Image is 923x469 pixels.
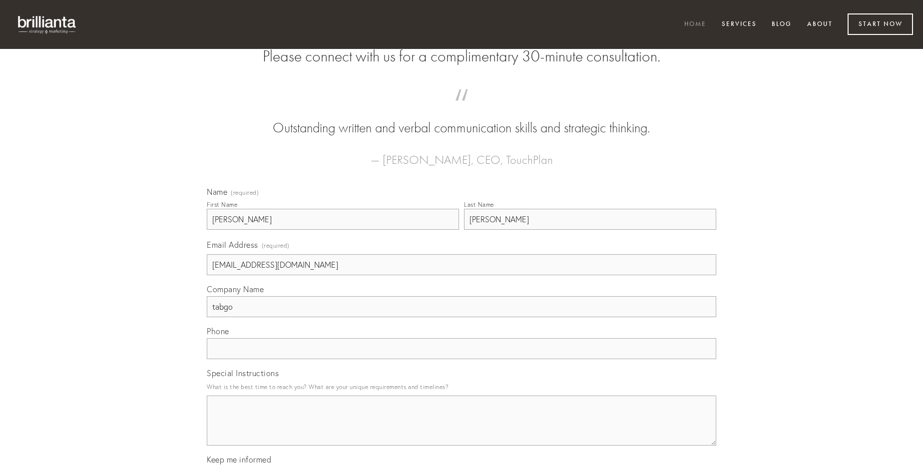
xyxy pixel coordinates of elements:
[223,99,700,118] span: “
[848,13,913,35] a: Start Now
[207,380,716,394] p: What is the best time to reach you? What are your unique requirements and timelines?
[207,284,264,294] span: Company Name
[231,190,259,196] span: (required)
[207,455,271,465] span: Keep me informed
[207,240,258,250] span: Email Address
[765,16,798,33] a: Blog
[801,16,839,33] a: About
[223,138,700,170] figcaption: — [PERSON_NAME], CEO, TouchPlan
[715,16,763,33] a: Services
[10,10,85,39] img: brillianta - research, strategy, marketing
[207,47,716,66] h2: Please connect with us for a complimentary 30-minute consultation.
[678,16,713,33] a: Home
[262,239,290,252] span: (required)
[207,187,227,197] span: Name
[464,201,494,208] div: Last Name
[207,368,279,378] span: Special Instructions
[207,201,237,208] div: First Name
[207,326,229,336] span: Phone
[223,99,700,138] blockquote: Outstanding written and verbal communication skills and strategic thinking.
